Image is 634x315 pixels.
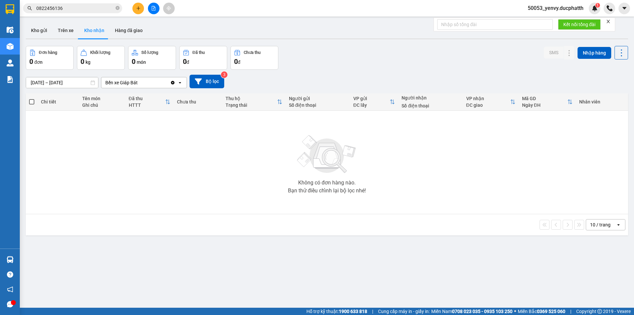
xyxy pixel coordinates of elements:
span: 50053_yenvy.ducphatth [522,4,589,12]
strong: 1900 633 818 [339,309,367,314]
span: kg [86,59,90,65]
img: solution-icon [7,76,14,83]
span: Miền Nam [431,308,512,315]
span: message [7,301,13,307]
img: warehouse-icon [7,59,14,66]
div: Số điện thoại [402,103,459,108]
button: Kết nối tổng đài [558,19,601,30]
div: Tên món [82,96,122,101]
div: Đơn hàng [39,50,57,55]
button: Nhập hàng [578,47,611,59]
div: Đã thu [193,50,205,55]
svg: open [616,222,621,227]
span: caret-down [621,5,627,11]
img: phone-icon [607,5,613,11]
span: close-circle [116,6,120,10]
strong: 0708 023 035 - 0935 103 250 [452,309,512,314]
button: Số lượng0món [128,46,176,70]
div: ĐC giao [466,102,510,108]
svg: open [177,80,183,85]
img: warehouse-icon [7,43,14,50]
span: aim [166,6,171,11]
input: Select a date range. [26,77,98,88]
span: 0 [234,58,238,65]
span: 0 [29,58,33,65]
div: Chi tiết [41,99,75,104]
span: file-add [151,6,156,11]
th: Toggle SortBy [463,93,519,111]
span: | [372,308,373,315]
div: Không có đơn hàng nào. [298,180,356,185]
span: đ [238,59,240,65]
div: HTTT [129,102,165,108]
span: search [27,6,32,11]
th: Toggle SortBy [222,93,286,111]
div: Ngày ĐH [522,102,567,108]
span: 0 [81,58,84,65]
button: Kho nhận [79,22,110,38]
span: 0 [183,58,187,65]
span: Hỗ trợ kỹ thuật: [306,308,367,315]
button: Đã thu0đ [179,46,227,70]
div: Đã thu [129,96,165,101]
div: Khối lượng [90,50,110,55]
div: Người gửi [289,96,347,101]
div: Mã GD [522,96,567,101]
div: Chưa thu [244,50,261,55]
div: Trạng thái [226,102,277,108]
span: Cung cấp máy in - giấy in: [378,308,430,315]
button: Hàng đã giao [110,22,148,38]
th: Toggle SortBy [125,93,174,111]
img: warehouse-icon [7,26,14,33]
th: Toggle SortBy [350,93,399,111]
button: SMS [544,47,564,59]
img: warehouse-icon [7,256,14,263]
button: Bộ lọc [190,75,224,88]
div: Số lượng [141,50,158,55]
button: Trên xe [53,22,79,38]
button: Kho gửi [26,22,53,38]
th: Toggle SortBy [519,93,576,111]
div: Bến xe Giáp Bát [105,79,138,86]
span: 1 [596,3,599,8]
input: Selected Bến xe Giáp Bát. [138,79,139,86]
div: Chưa thu [177,99,219,104]
button: Đơn hàng0đơn [26,46,74,70]
div: Số điện thoại [289,102,347,108]
span: close [606,19,611,24]
span: plus [136,6,141,11]
input: Nhập số tổng đài [437,19,553,30]
span: Miền Bắc [518,308,565,315]
div: 10 / trang [590,221,611,228]
div: Thu hộ [226,96,277,101]
span: đơn [34,59,43,65]
button: Chưa thu0đ [230,46,278,70]
span: close-circle [116,5,120,12]
span: | [570,308,571,315]
sup: 1 [595,3,600,8]
svg: Clear value [170,80,175,85]
div: Người nhận [402,95,459,100]
img: svg+xml;base64,PHN2ZyBjbGFzcz0ibGlzdC1wbHVnX19zdmciIHhtbG5zPSJodHRwOi8vd3d3LnczLm9yZy8yMDAwL3N2Zy... [294,131,360,177]
button: caret-down [618,3,630,14]
button: plus [132,3,144,14]
div: VP nhận [466,96,510,101]
button: aim [163,3,175,14]
button: Khối lượng0kg [77,46,125,70]
sup: 3 [221,71,228,78]
span: ⚪️ [514,310,516,313]
span: món [137,59,146,65]
img: logo-vxr [6,4,14,14]
div: Nhân viên [579,99,625,104]
span: question-circle [7,271,13,278]
strong: 0369 525 060 [537,309,565,314]
input: Tìm tên, số ĐT hoặc mã đơn [36,5,114,12]
span: Kết nối tổng đài [563,21,595,28]
span: 0 [132,58,135,65]
div: Bạn thử điều chỉnh lại bộ lọc nhé! [288,188,366,193]
span: notification [7,286,13,293]
span: copyright [597,309,602,314]
div: ĐC lấy [353,102,390,108]
img: icon-new-feature [592,5,598,11]
div: VP gửi [353,96,390,101]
